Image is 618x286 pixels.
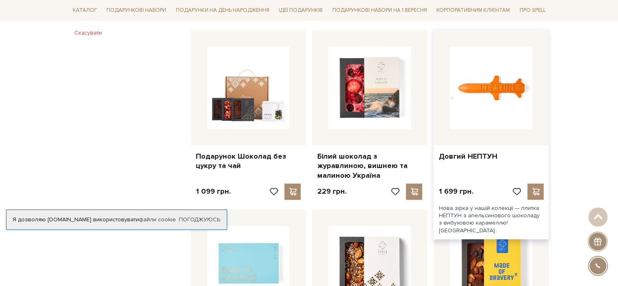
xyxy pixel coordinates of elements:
a: файли cookie [139,216,176,223]
a: Подарунок Шоколад без цукру та чай [196,152,301,171]
p: 1 699 грн. [438,187,473,196]
a: Довгий НЕПТУН [438,152,544,161]
a: Подарункові набори [103,4,169,17]
a: Про Spell [516,4,549,17]
a: Білий шоколад з журавлиною, вишнею та малиною Україна [317,152,422,180]
a: Корпоративним клієнтам [433,3,513,17]
a: Погоджуюсь [179,216,220,223]
div: Нова зірка у нашій колекції — плитка НЕПТУН з апельсинового шоколаду з вибуховою карамеллю! [GEOG... [434,200,549,239]
a: Подарунки на День народження [173,4,273,17]
p: 1 099 грн. [196,187,231,196]
a: Подарункові набори на 1 Вересня [329,3,430,17]
p: 229 грн. [317,187,346,196]
div: Я дозволяю [DOMAIN_NAME] використовувати [7,216,227,223]
img: Довгий НЕПТУН [450,46,532,129]
a: Ідеї подарунків [275,4,326,17]
button: Скасувати [69,26,107,39]
a: Каталог [69,4,100,17]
